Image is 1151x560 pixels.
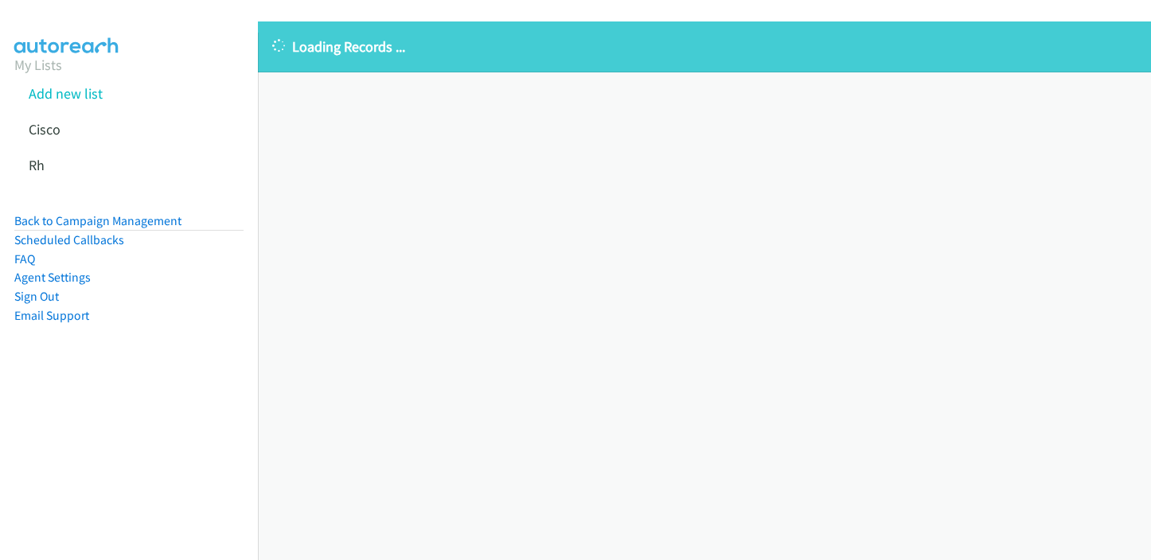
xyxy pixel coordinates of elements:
[29,120,60,138] a: Cisco
[14,213,181,228] a: Back to Campaign Management
[29,156,45,174] a: Rh
[14,56,62,74] a: My Lists
[29,84,103,103] a: Add new list
[14,251,35,266] a: FAQ
[272,36,1137,57] p: Loading Records ...
[14,232,124,247] a: Scheduled Callbacks
[14,270,91,285] a: Agent Settings
[14,308,89,323] a: Email Support
[14,289,59,304] a: Sign Out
